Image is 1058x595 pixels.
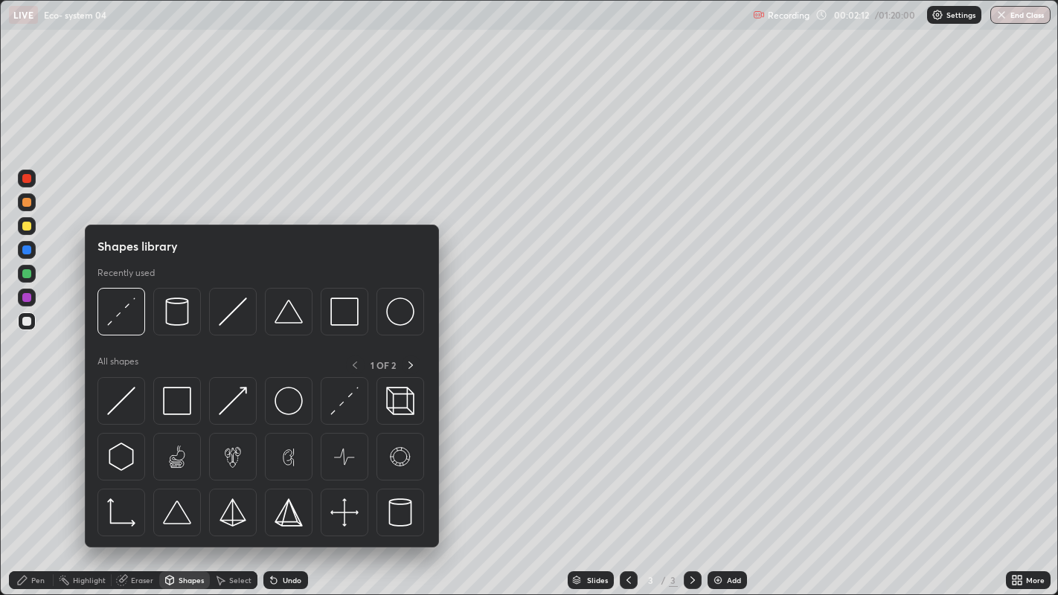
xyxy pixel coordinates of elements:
h5: Shapes library [97,237,178,255]
img: svg+xml;charset=utf-8,%3Csvg%20xmlns%3D%22http%3A%2F%2Fwww.w3.org%2F2000%2Fsvg%22%20width%3D%2236... [386,297,414,326]
div: Select [229,576,251,584]
img: svg+xml;charset=utf-8,%3Csvg%20xmlns%3D%22http%3A%2F%2Fwww.w3.org%2F2000%2Fsvg%22%20width%3D%2234... [330,297,359,326]
img: end-class-cross [996,9,1007,21]
img: svg+xml;charset=utf-8,%3Csvg%20xmlns%3D%22http%3A%2F%2Fwww.w3.org%2F2000%2Fsvg%22%20width%3D%2235... [386,387,414,415]
img: svg+xml;charset=utf-8,%3Csvg%20xmlns%3D%22http%3A%2F%2Fwww.w3.org%2F2000%2Fsvg%22%20width%3D%2236... [275,387,303,415]
p: Settings [946,11,975,19]
div: / [661,576,666,585]
img: svg+xml;charset=utf-8,%3Csvg%20xmlns%3D%22http%3A%2F%2Fwww.w3.org%2F2000%2Fsvg%22%20width%3D%2265... [163,443,191,471]
img: svg+xml;charset=utf-8,%3Csvg%20xmlns%3D%22http%3A%2F%2Fwww.w3.org%2F2000%2Fsvg%22%20width%3D%2234... [219,498,247,527]
p: All shapes [97,356,138,374]
img: svg+xml;charset=utf-8,%3Csvg%20xmlns%3D%22http%3A%2F%2Fwww.w3.org%2F2000%2Fsvg%22%20width%3D%2230... [219,297,247,326]
img: svg+xml;charset=utf-8,%3Csvg%20xmlns%3D%22http%3A%2F%2Fwww.w3.org%2F2000%2Fsvg%22%20width%3D%2265... [386,443,414,471]
img: svg+xml;charset=utf-8,%3Csvg%20xmlns%3D%22http%3A%2F%2Fwww.w3.org%2F2000%2Fsvg%22%20width%3D%2234... [275,498,303,527]
img: recording.375f2c34.svg [753,9,765,21]
img: svg+xml;charset=utf-8,%3Csvg%20xmlns%3D%22http%3A%2F%2Fwww.w3.org%2F2000%2Fsvg%22%20width%3D%2230... [219,387,247,415]
button: End Class [990,6,1051,24]
div: Eraser [131,576,153,584]
p: 1 OF 2 [371,359,396,371]
p: Recording [768,10,809,21]
div: Shapes [179,576,204,584]
img: svg+xml;charset=utf-8,%3Csvg%20xmlns%3D%22http%3A%2F%2Fwww.w3.org%2F2000%2Fsvg%22%20width%3D%2230... [107,387,135,415]
img: svg+xml;charset=utf-8,%3Csvg%20xmlns%3D%22http%3A%2F%2Fwww.w3.org%2F2000%2Fsvg%22%20width%3D%2238... [163,498,191,527]
div: Undo [283,576,301,584]
p: Recently used [97,267,155,279]
img: add-slide-button [712,574,724,586]
div: 3 [644,576,658,585]
img: svg+xml;charset=utf-8,%3Csvg%20xmlns%3D%22http%3A%2F%2Fwww.w3.org%2F2000%2Fsvg%22%20width%3D%2234... [163,387,191,415]
div: Slides [587,576,608,584]
img: svg+xml;charset=utf-8,%3Csvg%20xmlns%3D%22http%3A%2F%2Fwww.w3.org%2F2000%2Fsvg%22%20width%3D%2240... [330,498,359,527]
img: svg+xml;charset=utf-8,%3Csvg%20xmlns%3D%22http%3A%2F%2Fwww.w3.org%2F2000%2Fsvg%22%20width%3D%2230... [107,443,135,471]
img: svg+xml;charset=utf-8,%3Csvg%20xmlns%3D%22http%3A%2F%2Fwww.w3.org%2F2000%2Fsvg%22%20width%3D%2230... [330,387,359,415]
img: class-settings-icons [932,9,943,21]
img: svg+xml;charset=utf-8,%3Csvg%20xmlns%3D%22http%3A%2F%2Fwww.w3.org%2F2000%2Fsvg%22%20width%3D%2265... [330,443,359,471]
img: svg+xml;charset=utf-8,%3Csvg%20xmlns%3D%22http%3A%2F%2Fwww.w3.org%2F2000%2Fsvg%22%20width%3D%2228... [386,498,414,527]
div: Add [727,576,741,584]
img: svg+xml;charset=utf-8,%3Csvg%20xmlns%3D%22http%3A%2F%2Fwww.w3.org%2F2000%2Fsvg%22%20width%3D%2233... [107,498,135,527]
div: Pen [31,576,45,584]
p: Eco- system 04 [44,9,106,21]
div: Highlight [73,576,106,584]
img: svg+xml;charset=utf-8,%3Csvg%20xmlns%3D%22http%3A%2F%2Fwww.w3.org%2F2000%2Fsvg%22%20width%3D%2230... [107,297,135,326]
img: svg+xml;charset=utf-8,%3Csvg%20xmlns%3D%22http%3A%2F%2Fwww.w3.org%2F2000%2Fsvg%22%20width%3D%2238... [275,297,303,326]
div: More [1026,576,1045,584]
img: svg+xml;charset=utf-8,%3Csvg%20xmlns%3D%22http%3A%2F%2Fwww.w3.org%2F2000%2Fsvg%22%20width%3D%2265... [275,443,303,471]
div: 3 [669,573,678,587]
img: svg+xml;charset=utf-8,%3Csvg%20xmlns%3D%22http%3A%2F%2Fwww.w3.org%2F2000%2Fsvg%22%20width%3D%2228... [163,297,191,326]
p: LIVE [13,9,33,21]
img: svg+xml;charset=utf-8,%3Csvg%20xmlns%3D%22http%3A%2F%2Fwww.w3.org%2F2000%2Fsvg%22%20width%3D%2265... [219,443,247,471]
